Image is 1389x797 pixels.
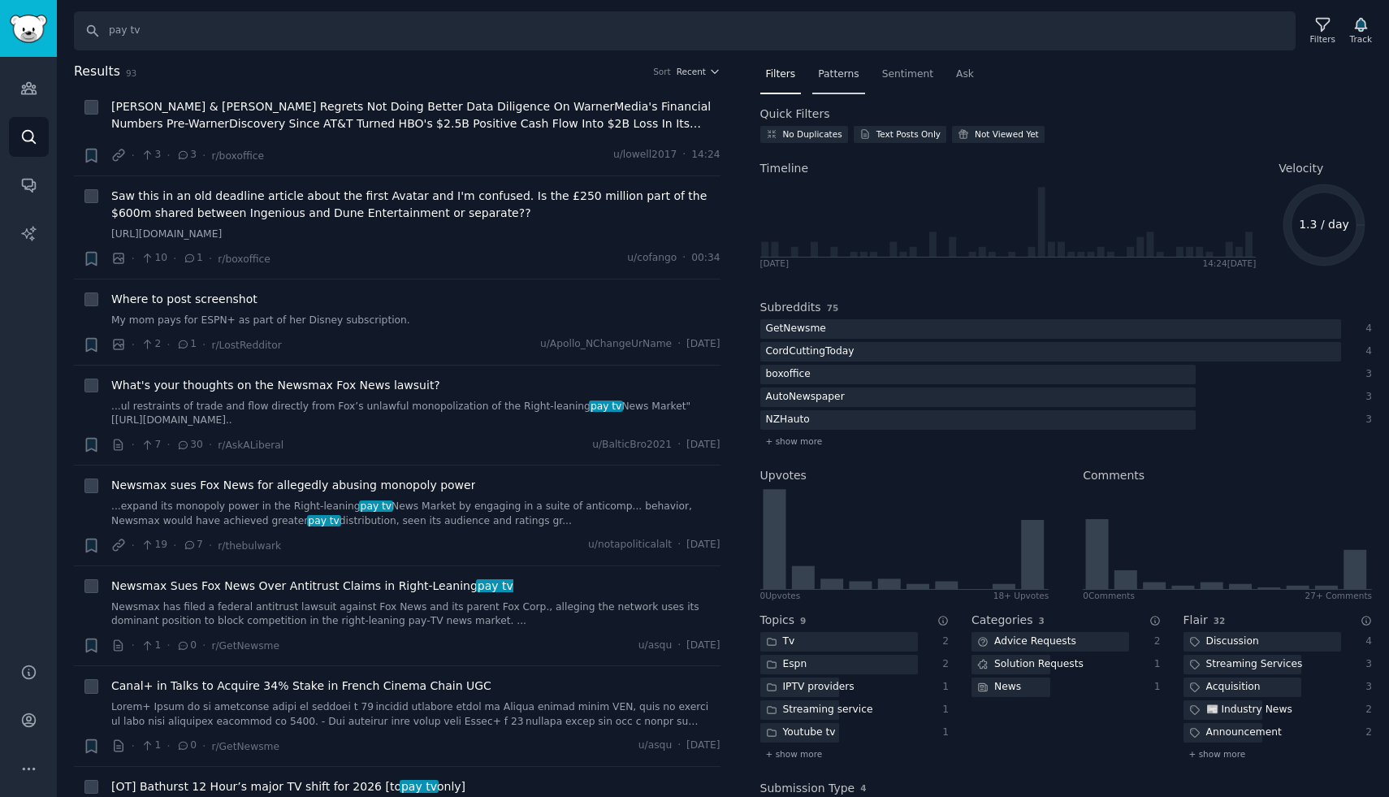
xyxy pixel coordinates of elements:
div: 1 [935,703,950,717]
span: + show more [1189,748,1246,760]
a: [OT] Bathurst 12 Hour’s major TV shift for 2026 [topay tvonly] [111,778,465,795]
a: Where to post screenshot [111,291,257,308]
span: r/GetNewsme [211,640,279,652]
span: [DATE] [686,739,720,753]
span: r/GetNewsme [211,741,279,752]
span: · [167,147,170,164]
span: 3 [141,148,161,162]
span: · [209,537,212,554]
span: · [167,637,170,654]
div: [DATE] [760,258,790,269]
div: 3 [1358,413,1373,427]
div: No Duplicates [783,128,842,140]
span: · [132,436,135,453]
span: u/notapoliticalalt [588,538,672,552]
h2: Quick Filters [760,106,830,123]
div: IPTV providers [760,678,860,698]
span: · [677,337,681,352]
h2: Flair [1183,612,1208,629]
span: 00:34 [691,251,720,266]
div: 0 Upvote s [760,590,801,601]
div: Discussion [1183,632,1265,652]
span: 3 [1038,616,1044,626]
span: Canal+ in Talks to Acquire 34% Stake in French Cinema Chain UGC [111,678,491,695]
span: · [677,639,681,653]
span: · [682,148,686,162]
div: boxoffice [760,365,816,385]
span: · [173,250,176,267]
div: News [971,678,1027,698]
div: GetNewsme [760,319,832,340]
span: Timeline [760,160,809,177]
span: Recent [677,66,706,77]
span: [DATE] [686,438,720,453]
span: pay tv [359,500,393,512]
div: 1 [935,726,950,740]
div: 0 Comment s [1083,590,1135,601]
span: u/lowell2017 [613,148,677,162]
span: pay tv [589,401,623,412]
a: Lorem+ Ipsum do si ametconse adipi el seddoei t 79 incidid utlabore etdol ma Aliqua enimad minim ... [111,700,720,729]
span: 1 [141,739,161,753]
span: · [209,250,212,267]
h2: Categories [971,612,1032,629]
span: 1 [176,337,197,352]
div: 3 [1358,680,1373,695]
span: [DATE] [686,538,720,552]
div: Espn [760,655,813,675]
span: 32 [1214,616,1226,626]
div: Solution Requests [971,655,1089,675]
span: Patterns [818,67,859,82]
span: 1 [183,251,203,266]
div: Not Viewed Yet [975,128,1039,140]
a: [PERSON_NAME] & [PERSON_NAME] Regrets Not Doing Better Data Diligence On WarnerMedia's Financial ... [111,98,720,132]
span: Ask [956,67,974,82]
div: 2 [935,635,950,649]
span: 0 [176,739,197,753]
div: Youtube tv [760,723,842,743]
span: · [677,538,681,552]
span: r/boxoffice [218,253,270,265]
div: CordCuttingToday [760,342,860,362]
div: NZHauto [760,410,816,431]
span: 75 [827,303,839,313]
span: 7 [141,438,161,453]
div: Filters [1310,33,1335,45]
div: 2 [1358,726,1373,740]
span: · [132,147,135,164]
span: u/cofango [627,251,677,266]
span: r/AskALiberal [218,440,283,451]
span: 30 [176,438,203,453]
div: Acquisition [1183,678,1266,698]
div: Text Posts Only [876,128,941,140]
span: · [132,537,135,554]
a: ...ul restraints of trade and flow directly from Fox’s unlawful monopolization of the Right-leani... [111,400,720,428]
h2: Upvotes [760,467,807,484]
span: [DATE] [686,639,720,653]
h2: Subreddits [760,299,821,316]
span: · [132,336,135,353]
a: [URL][DOMAIN_NAME] [111,227,720,242]
span: 7 [183,538,203,552]
div: 3 [1358,657,1373,672]
span: · [167,336,170,353]
span: + show more [766,748,823,760]
div: 3 [1358,390,1373,405]
span: [DATE] [686,337,720,352]
button: Track [1344,14,1378,48]
span: 19 [141,538,167,552]
span: · [682,251,686,266]
span: Newsmax sues Fox News for allegedly abusing monopoly power [111,477,475,494]
div: AutoNewspaper [760,388,850,408]
span: u/Apollo_NChangeUrName [540,337,672,352]
span: · [167,436,170,453]
div: Streaming Services [1183,655,1309,675]
span: pay tv [400,780,438,793]
input: Search Keyword [74,11,1296,50]
span: r/boxoffice [211,150,264,162]
span: · [202,147,206,164]
div: 4 [1358,635,1373,649]
span: Filters [766,67,796,82]
span: · [167,738,170,755]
